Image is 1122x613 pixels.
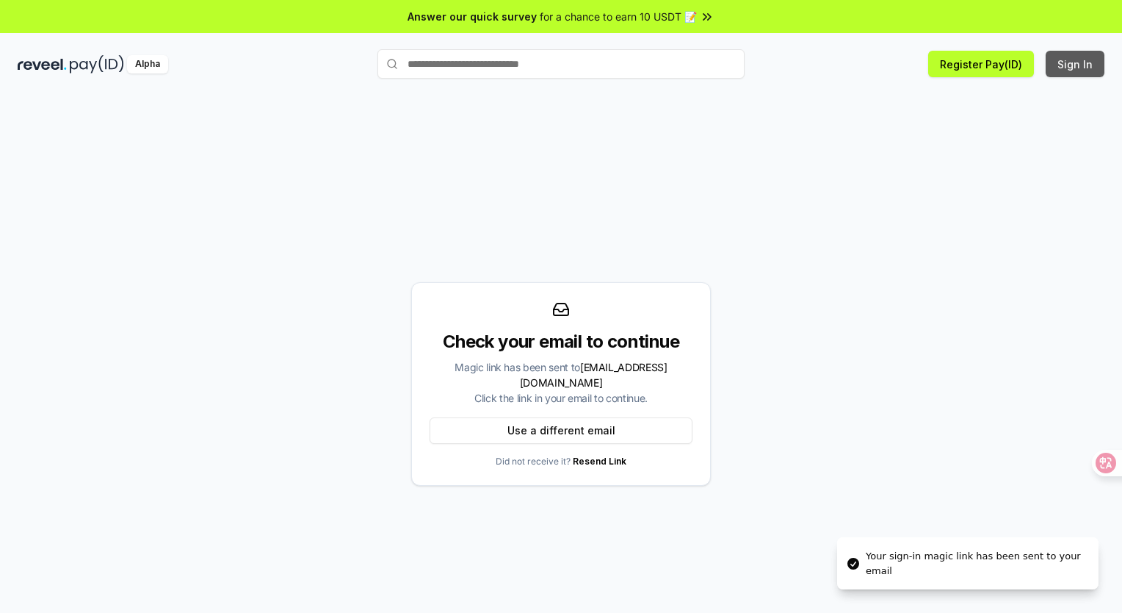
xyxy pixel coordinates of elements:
[430,359,692,406] div: Magic link has been sent to Click the link in your email to continue.
[496,456,626,467] p: Did not receive it?
[573,456,626,467] a: Resend Link
[520,361,667,389] span: [EMAIL_ADDRESS][DOMAIN_NAME]
[408,9,537,24] span: Answer our quick survey
[18,55,67,74] img: reveel_dark
[430,417,692,444] button: Use a different email
[866,549,1087,578] div: Your sign-in magic link has been sent to your email
[540,9,697,24] span: for a chance to earn 10 USDT 📝
[70,55,124,74] img: pay_id
[928,51,1034,77] button: Register Pay(ID)
[1046,51,1104,77] button: Sign In
[430,330,692,354] div: Check your email to continue
[127,55,168,74] div: Alpha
